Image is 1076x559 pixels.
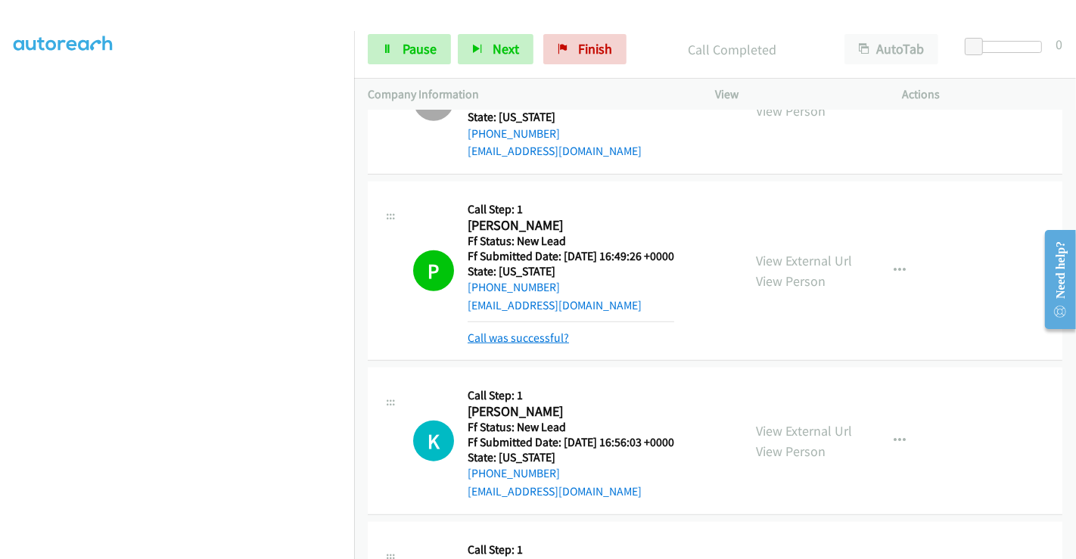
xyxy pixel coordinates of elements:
h2: [PERSON_NAME] [468,217,674,234]
a: View External Url [756,422,852,439]
a: [PHONE_NUMBER] [468,126,560,141]
a: Finish [543,34,627,64]
h5: State: [US_STATE] [468,450,674,465]
h1: P [413,250,454,291]
p: Actions [903,85,1063,104]
span: Finish [578,40,612,57]
button: Next [458,34,533,64]
h5: Ff Status: New Lead [468,420,674,435]
a: [EMAIL_ADDRESS][DOMAIN_NAME] [468,298,642,312]
a: [PHONE_NUMBER] [468,280,560,294]
h5: State: [US_STATE] [468,110,674,125]
h5: Call Step: 1 [468,542,674,557]
p: Company Information [368,85,688,104]
a: View Person [756,443,826,460]
span: Pause [403,40,437,57]
h5: Ff Submitted Date: [DATE] 16:56:03 +0000 [468,435,674,450]
h5: Ff Status: New Lead [468,234,674,249]
h5: Call Step: 1 [468,388,674,403]
a: [PHONE_NUMBER] [468,466,560,480]
h1: K [413,421,454,461]
a: View External Url [756,252,852,269]
a: Call was successful? [468,331,569,345]
h5: Call Step: 1 [468,202,674,217]
p: View [715,85,875,104]
span: Next [493,40,519,57]
div: 0 [1056,34,1062,54]
h5: Ff Submitted Date: [DATE] 16:49:26 +0000 [468,249,674,264]
a: [EMAIL_ADDRESS][DOMAIN_NAME] [468,144,642,158]
a: Pause [368,34,451,64]
a: View Person [756,272,826,290]
h2: [PERSON_NAME] [468,403,674,421]
h5: State: [US_STATE] [468,264,674,279]
iframe: Resource Center [1033,219,1076,340]
a: View Person [756,102,826,120]
button: AutoTab [844,34,938,64]
a: [EMAIL_ADDRESS][DOMAIN_NAME] [468,484,642,498]
p: Call Completed [647,39,817,60]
